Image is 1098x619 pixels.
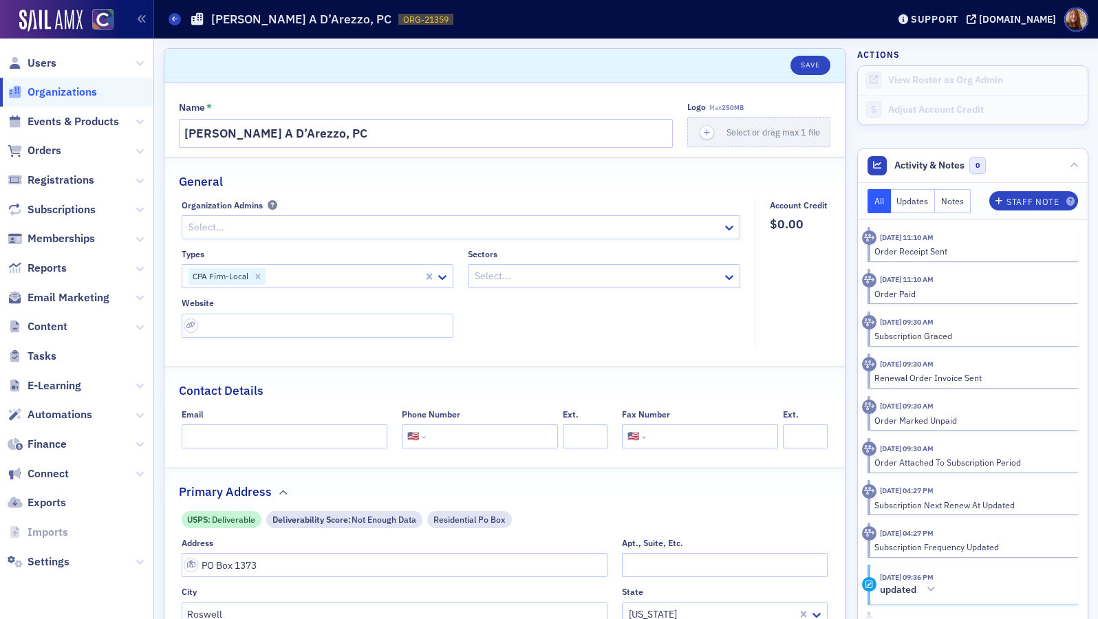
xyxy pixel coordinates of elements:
div: Activity [862,315,876,329]
div: Support [911,13,958,25]
a: Memberships [8,231,95,246]
div: Residential Po Box [427,511,512,528]
button: [DOMAIN_NAME] [967,14,1061,24]
div: Activity [862,484,876,499]
time: 1/7/2025 11:10 AM [880,232,934,242]
time: 11/21/2024 04:27 PM [880,528,934,538]
time: 1/7/2025 09:30 AM [880,317,934,327]
button: updated [880,583,940,597]
div: Activity [862,400,876,414]
a: View Homepage [83,9,114,32]
a: Adjust Account Credit [858,95,1088,124]
span: $0.00 [770,215,828,233]
span: Reports [28,261,67,276]
span: Connect [28,466,69,481]
div: State [622,587,643,597]
img: SailAMX [92,9,114,30]
div: Order Attached To Subscription Period [874,456,1069,468]
div: Activity [862,357,876,371]
time: 11/21/2024 04:27 PM [880,486,934,495]
span: Content [28,319,67,334]
span: Settings [28,554,69,569]
div: Website [182,298,214,308]
div: Ext. [783,409,799,420]
button: Notes [935,189,971,213]
span: Automations [28,407,92,422]
time: 1/7/2025 09:30 AM [880,444,934,453]
img: SailAMX [19,10,83,32]
span: Orders [28,143,61,158]
div: Account Credit [770,200,828,210]
div: Phone Number [402,409,460,420]
div: 🇺🇸 [627,429,639,444]
div: Sectors [468,249,497,259]
div: 🇺🇸 [407,429,419,444]
div: Subscription Frequency Updated [874,541,1069,553]
div: Adjust Account Credit [888,104,1081,116]
time: 1/7/2025 11:10 AM [880,274,934,284]
span: Tasks [28,349,56,364]
span: E-Learning [28,378,81,393]
span: ORG-21359 [403,14,449,25]
div: Fax Number [622,409,670,420]
a: Settings [8,554,69,569]
a: Automations [8,407,92,422]
span: Profile [1064,8,1088,32]
div: Activity [862,526,876,541]
div: Name [179,102,205,114]
span: Subscriptions [28,202,96,217]
div: CPA Firm-Local [189,268,250,285]
div: City [182,587,197,597]
a: Exports [8,495,66,510]
div: Staff Note [1007,198,1059,206]
time: 1/7/2025 09:30 AM [880,401,934,411]
div: Logo [687,102,706,112]
span: Imports [28,525,68,540]
div: USPS: Deliverable [182,511,261,528]
div: Address [182,538,213,548]
div: Email [182,409,204,420]
div: Order Paid [874,287,1069,300]
a: Organizations [8,85,97,100]
div: Subscription Graced [874,329,1069,342]
div: Apt., Suite, Etc. [622,538,683,548]
h2: General [179,173,223,191]
button: Select or drag max 1 file [687,117,830,147]
a: Orders [8,143,61,158]
a: Events & Products [8,114,119,129]
a: Finance [8,437,67,452]
button: All [868,189,891,213]
a: Email Marketing [8,290,109,305]
div: Renewal Order Invoice Sent [874,371,1069,384]
a: Users [8,56,56,71]
a: Connect [8,466,69,481]
a: Imports [8,525,68,540]
h1: [PERSON_NAME] A D’Arezzo, PC [211,11,391,28]
h5: updated [880,584,916,596]
div: Activity [862,230,876,245]
div: Organization Admins [182,200,263,210]
h2: Primary Address [179,483,272,501]
a: Tasks [8,349,56,364]
time: 11/10/2024 09:36 PM [880,572,934,582]
button: Staff Note [989,191,1078,210]
a: Reports [8,261,67,276]
a: Registrations [8,173,94,188]
span: 0 [969,157,987,174]
div: Activity [862,442,876,456]
div: Deliverability Score: Not Enough Data [266,511,422,528]
time: 1/7/2025 09:30 AM [880,359,934,369]
div: Types [182,249,204,259]
span: Max [709,103,744,112]
span: Registrations [28,173,94,188]
div: [DOMAIN_NAME] [979,13,1056,25]
div: Update [862,577,876,591]
span: Exports [28,495,66,510]
a: Subscriptions [8,202,96,217]
span: 250MB [722,103,744,112]
div: Activity [862,273,876,287]
button: Updates [891,189,936,213]
span: Select or drag max 1 file [726,127,820,138]
button: Save [790,56,830,75]
span: Deliverability Score : [272,513,352,525]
